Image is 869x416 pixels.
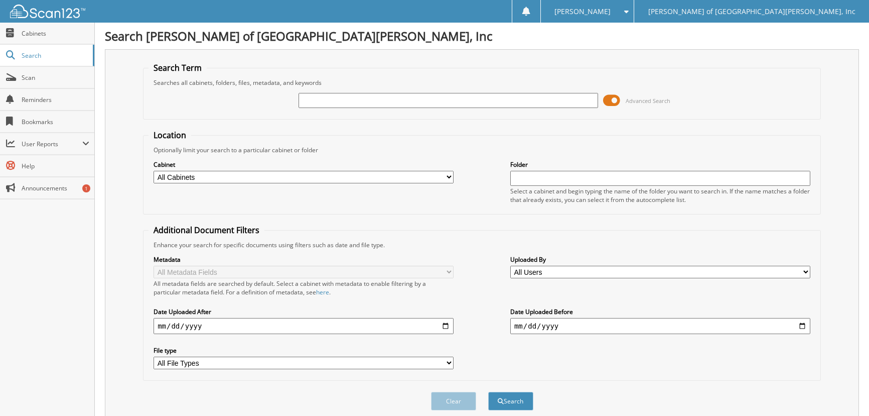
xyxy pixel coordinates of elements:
h1: Search [PERSON_NAME] of [GEOGRAPHIC_DATA][PERSON_NAME], Inc [105,28,859,44]
div: 1 [82,184,90,192]
button: Clear [431,392,476,410]
label: File type [154,346,454,355]
span: Advanced Search [626,97,670,105]
label: Metadata [154,255,454,264]
div: Enhance your search for specific documents using filters such as date and file type. [149,241,815,249]
span: Reminders [22,95,89,104]
input: end [510,318,810,334]
span: Bookmarks [22,118,89,126]
input: start [154,318,454,334]
span: Help [22,162,89,170]
span: User Reports [22,140,82,148]
a: here [316,288,329,296]
div: Searches all cabinets, folders, files, metadata, and keywords [149,78,815,87]
div: Select a cabinet and begin typing the name of the folder you want to search in. If the name match... [510,187,810,204]
label: Uploaded By [510,255,810,264]
span: Search [22,51,88,60]
label: Date Uploaded Before [510,307,810,316]
legend: Additional Document Filters [149,225,264,236]
span: [PERSON_NAME] [554,9,611,15]
span: Cabinets [22,29,89,38]
legend: Search Term [149,62,207,73]
div: Optionally limit your search to a particular cabinet or folder [149,146,815,154]
button: Search [488,392,533,410]
span: Announcements [22,184,89,192]
span: Scan [22,73,89,82]
label: Cabinet [154,160,454,169]
legend: Location [149,130,191,141]
img: scan123-logo-white.svg [10,5,85,18]
span: [PERSON_NAME] of [GEOGRAPHIC_DATA][PERSON_NAME], Inc [648,9,855,15]
label: Folder [510,160,810,169]
div: All metadata fields are searched by default. Select a cabinet with metadata to enable filtering b... [154,279,454,296]
label: Date Uploaded After [154,307,454,316]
